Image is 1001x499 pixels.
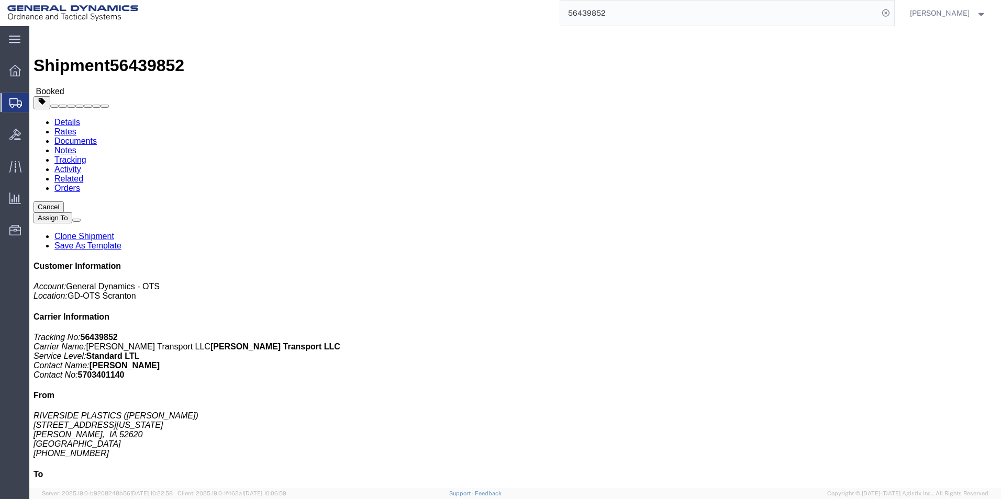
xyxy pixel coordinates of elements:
input: Search for shipment number, reference number [560,1,878,26]
span: Server: 2025.19.0-b9208248b56 [42,490,173,496]
span: Copyright © [DATE]-[DATE] Agistix Inc., All Rights Reserved [827,489,988,498]
iframe: FS Legacy Container [29,26,1001,488]
span: Nicole Byrnes [910,7,970,19]
button: [PERSON_NAME] [909,7,987,19]
span: [DATE] 10:06:59 [244,490,286,496]
a: Support [449,490,475,496]
a: Feedback [475,490,502,496]
img: logo [7,5,138,21]
span: Client: 2025.19.0-1f462a1 [177,490,286,496]
span: [DATE] 10:22:58 [130,490,173,496]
